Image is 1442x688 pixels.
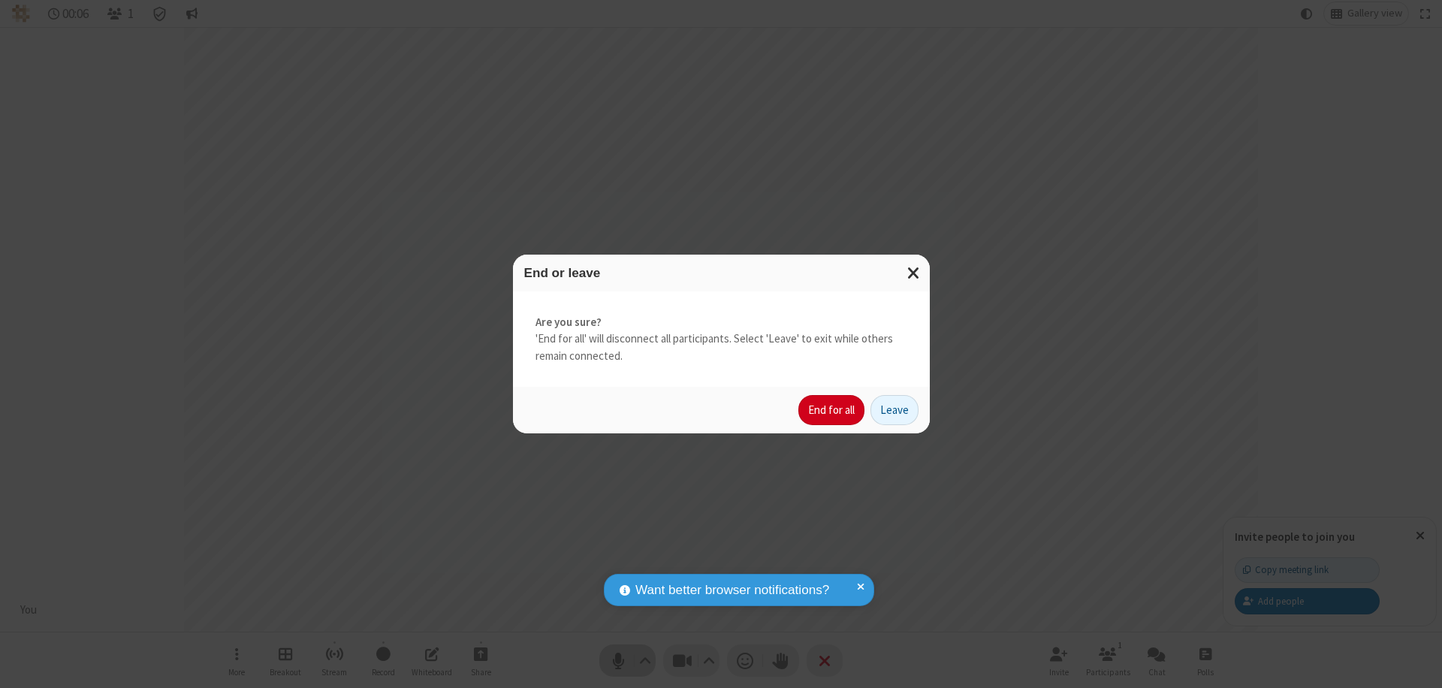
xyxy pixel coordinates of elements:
button: Close modal [898,255,930,291]
div: 'End for all' will disconnect all participants. Select 'Leave' to exit while others remain connec... [513,291,930,388]
button: Leave [870,395,919,425]
button: End for all [798,395,864,425]
h3: End or leave [524,266,919,280]
strong: Are you sure? [535,314,907,331]
span: Want better browser notifications? [635,581,829,600]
